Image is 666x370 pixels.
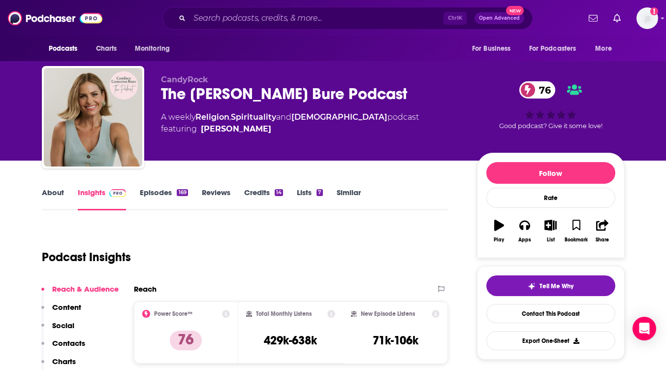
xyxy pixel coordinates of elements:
h2: Reach [134,284,157,294]
div: List [547,237,555,243]
span: Good podcast? Give it some love! [499,122,603,130]
p: Social [52,321,74,330]
button: List [538,213,563,249]
button: Content [41,303,81,321]
button: Reach & Audience [41,284,119,303]
button: Contacts [41,338,85,357]
div: Bookmark [565,237,588,243]
button: tell me why sparkleTell Me Why [486,275,615,296]
button: Apps [512,213,538,249]
a: Lists7 [297,188,322,210]
div: 169 [177,189,188,196]
span: For Business [472,42,511,56]
button: open menu [42,39,91,58]
svg: Add a profile image [650,7,658,15]
div: Search podcasts, credits, & more... [162,7,533,30]
button: Play [486,213,512,249]
a: 76 [519,81,556,99]
button: Bookmark [564,213,589,249]
img: tell me why sparkle [528,282,536,290]
div: 14 [275,189,283,196]
a: Charts [90,39,123,58]
p: Charts [52,357,76,366]
p: Contacts [52,338,85,348]
h1: Podcast Insights [42,250,131,265]
a: Spirituality [231,112,276,122]
span: Tell Me Why [539,282,573,290]
div: Rate [486,188,615,208]
span: New [506,6,524,15]
span: More [595,42,612,56]
a: Credits14 [244,188,283,210]
a: Episodes169 [140,188,188,210]
input: Search podcasts, credits, & more... [190,10,444,26]
img: Podchaser - Follow, Share and Rate Podcasts [8,9,102,28]
button: open menu [128,39,183,58]
button: open menu [588,39,624,58]
button: Export One-Sheet [486,331,615,350]
h3: 71k-106k [373,333,418,348]
p: Reach & Audience [52,284,119,294]
a: Similar [337,188,361,210]
div: Open Intercom Messenger [633,317,656,340]
div: A weekly podcast [161,111,419,135]
span: and [276,112,291,122]
img: Podchaser Pro [109,189,127,197]
button: open menu [465,39,523,58]
span: 76 [529,81,556,99]
span: Open Advanced [479,16,520,21]
div: Play [494,237,504,243]
button: Social [41,321,74,339]
button: Open AdvancedNew [475,12,524,24]
div: 7 [317,189,322,196]
span: , [229,112,231,122]
span: featuring [161,123,419,135]
button: Show profile menu [636,7,658,29]
span: CandyRock [161,75,208,84]
a: Contact This Podcast [486,304,615,323]
a: Religion [195,112,229,122]
span: Logged in as Andrea1206 [636,7,658,29]
span: Charts [96,42,117,56]
button: open menu [523,39,591,58]
div: Share [596,237,609,243]
a: About [42,188,64,210]
p: 76 [170,331,202,350]
button: Share [589,213,615,249]
a: Show notifications dropdown [585,10,602,27]
span: For Podcasters [529,42,576,56]
span: Monitoring [135,42,170,56]
a: Reviews [202,188,230,210]
img: User Profile [636,7,658,29]
a: Show notifications dropdown [609,10,625,27]
div: 76Good podcast? Give it some love! [477,75,625,136]
h2: New Episode Listens [361,310,415,317]
img: The Candace Cameron Bure Podcast [44,68,142,167]
span: Ctrl K [444,12,467,25]
a: [DEMOGRAPHIC_DATA] [291,112,387,122]
h2: Total Monthly Listens [256,310,312,317]
h2: Power Score™ [154,310,192,317]
span: Podcasts [49,42,78,56]
p: Content [52,303,81,312]
div: Apps [518,237,531,243]
a: InsightsPodchaser Pro [78,188,127,210]
a: Candace Cameron Bure [201,123,271,135]
button: Follow [486,162,615,184]
h3: 429k-638k [264,333,317,348]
